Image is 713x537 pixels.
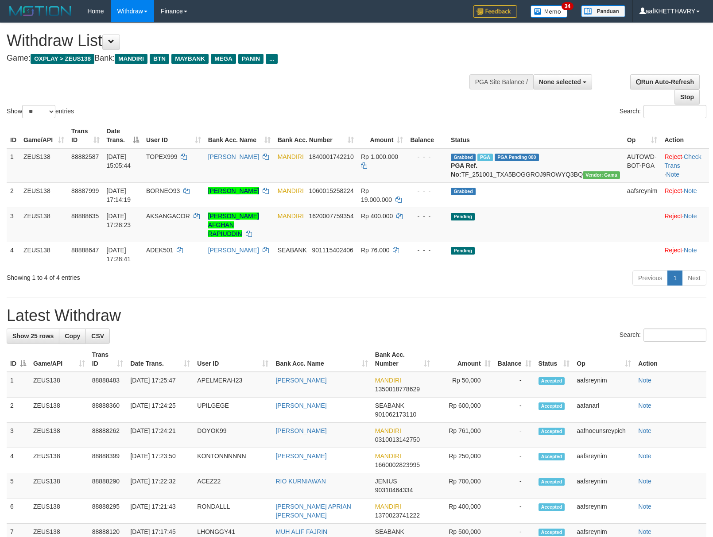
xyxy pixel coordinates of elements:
[624,148,661,183] td: AUTOWD-BOT-PGA
[20,182,68,208] td: ZEUS138
[208,212,259,237] a: [PERSON_NAME] AFGHAN RAPIUDDIN
[107,187,131,203] span: [DATE] 17:14:19
[375,427,401,434] span: MANDIRI
[451,247,475,255] span: Pending
[375,503,401,510] span: MANDIRI
[372,347,434,372] th: Bank Acc. Number: activate to sort column ascending
[494,473,535,498] td: -
[20,208,68,242] td: ZEUS138
[22,105,55,118] select: Showentries
[664,153,682,160] a: Reject
[494,398,535,423] td: -
[194,448,272,473] td: KONTONNNNNN
[89,347,127,372] th: Trans ID: activate to sort column ascending
[275,478,325,485] a: RIO KURNIAWAN
[146,247,173,254] span: ADEK501
[638,427,651,434] a: Note
[620,105,706,118] label: Search:
[667,270,682,286] a: 1
[451,213,475,220] span: Pending
[30,448,89,473] td: ZEUS138
[674,89,700,104] a: Stop
[278,212,304,220] span: MANDIRI
[684,247,697,254] a: Note
[208,153,259,160] a: [PERSON_NAME]
[664,212,682,220] a: Reject
[531,5,568,18] img: Button%20Memo.svg
[194,423,272,448] td: DOYOK99
[375,411,416,418] span: Copy 901062173110 to clipboard
[275,377,326,384] a: [PERSON_NAME]
[434,423,494,448] td: Rp 761,000
[451,162,477,178] b: PGA Ref. No:
[375,461,420,468] span: Copy 1660002823995 to clipboard
[7,347,30,372] th: ID: activate to sort column descending
[30,372,89,398] td: ZEUS138
[477,154,493,161] span: Marked by aafnoeunsreypich
[375,478,397,485] span: JENIUS
[7,328,59,344] a: Show 25 rows
[205,123,274,148] th: Bank Acc. Name: activate to sort column ascending
[451,188,476,195] span: Grabbed
[494,423,535,448] td: -
[407,123,447,148] th: Balance
[494,347,535,372] th: Balance: activate to sort column ascending
[275,427,326,434] a: [PERSON_NAME]
[539,402,565,410] span: Accepted
[635,347,706,372] th: Action
[664,247,682,254] a: Reject
[68,123,103,148] th: Trans ID: activate to sort column ascending
[7,208,20,242] td: 3
[278,153,304,160] span: MANDIRI
[127,347,194,372] th: Date Trans.: activate to sort column ascending
[171,54,209,64] span: MAYBANK
[107,212,131,228] span: [DATE] 17:28:23
[150,54,169,64] span: BTN
[666,171,679,178] a: Note
[684,187,697,194] a: Note
[661,242,709,267] td: ·
[30,473,89,498] td: ZEUS138
[375,487,413,494] span: Copy 90310464334 to clipboard
[643,105,706,118] input: Search:
[573,473,635,498] td: aafsreynim
[664,187,682,194] a: Reject
[7,372,30,398] td: 1
[65,332,80,340] span: Copy
[661,208,709,242] td: ·
[539,503,565,511] span: Accepted
[495,154,539,161] span: PGA Pending
[447,148,624,183] td: TF_251001_TXA5BOGGROJ9ROWYQ3BQ
[7,182,20,208] td: 2
[638,402,651,409] a: Note
[624,123,661,148] th: Op: activate to sort column ascending
[573,372,635,398] td: aafsreynim
[533,74,592,89] button: None selected
[539,428,565,435] span: Accepted
[630,74,700,89] a: Run Auto-Refresh
[643,328,706,342] input: Search:
[7,498,30,524] td: 6
[275,528,327,535] a: MUH ALIF FAJRIN
[620,328,706,342] label: Search:
[494,372,535,398] td: -
[375,512,420,519] span: Copy 1370023741222 to clipboard
[638,503,651,510] a: Note
[375,528,404,535] span: SEABANK
[535,347,573,372] th: Status: activate to sort column ascending
[30,423,89,448] td: ZEUS138
[278,247,307,254] span: SEABANK
[275,402,326,409] a: [PERSON_NAME]
[7,148,20,183] td: 1
[115,54,147,64] span: MANDIRI
[664,153,701,169] a: Check Trans
[632,270,668,286] a: Previous
[434,448,494,473] td: Rp 250,000
[661,182,709,208] td: ·
[7,105,74,118] label: Show entries
[278,187,304,194] span: MANDIRI
[494,448,535,473] td: -
[573,448,635,473] td: aafsreynim
[127,398,194,423] td: [DATE] 17:24:25
[7,270,291,282] div: Showing 1 to 4 of 4 entries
